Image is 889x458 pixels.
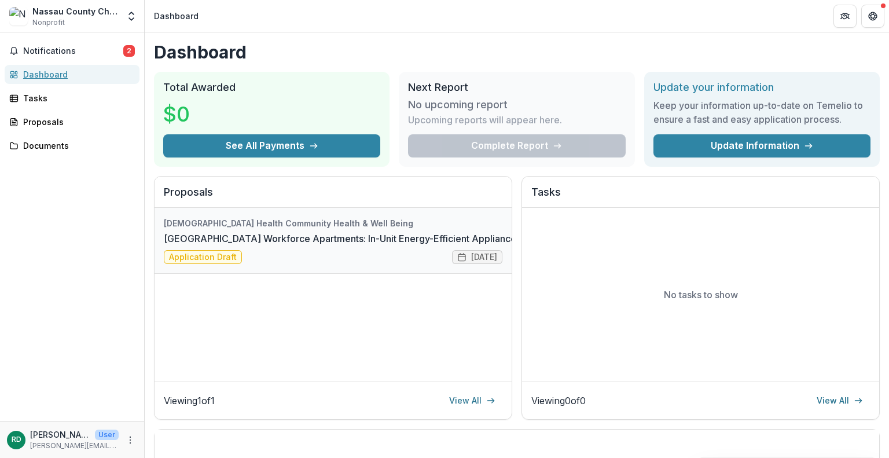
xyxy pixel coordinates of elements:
h2: Proposals [164,186,502,208]
button: More [123,433,137,447]
button: Notifications2 [5,42,139,60]
button: See All Payments [163,134,380,157]
a: Dashboard [5,65,139,84]
nav: breadcrumb [149,8,203,24]
a: View All [810,391,870,410]
p: Viewing 0 of 0 [531,394,586,408]
span: Nonprofit [32,17,65,28]
p: [PERSON_NAME] [30,428,90,441]
div: Dashboard [154,10,199,22]
p: User [95,430,119,440]
h1: Dashboard [154,42,880,63]
p: Upcoming reports will appear here. [408,113,562,127]
div: Regina Duncan [12,436,21,444]
a: [GEOGRAPHIC_DATA] Workforce Apartments: In-Unit Energy-Efficient Appliance Package [164,232,557,246]
span: 2 [123,45,135,57]
div: Tasks [23,92,130,104]
p: Viewing 1 of 1 [164,394,215,408]
a: Proposals [5,112,139,131]
p: No tasks to show [664,288,738,302]
h2: Tasks [531,186,870,208]
a: Tasks [5,89,139,108]
a: Update Information [653,134,870,157]
img: Nassau County Chamber of Commerce [9,7,28,25]
p: [PERSON_NAME][EMAIL_ADDRESS][DOMAIN_NAME] [30,441,119,451]
a: View All [442,391,502,410]
span: Notifications [23,46,123,56]
button: Open entity switcher [123,5,139,28]
h2: Next Report [408,81,625,94]
div: Proposals [23,116,130,128]
div: Dashboard [23,68,130,80]
div: Documents [23,140,130,152]
h2: Update your information [653,81,870,94]
div: Nassau County Chamber of Commerce [32,5,119,17]
h3: No upcoming report [408,98,508,111]
button: Get Help [861,5,884,28]
h3: Keep your information up-to-date on Temelio to ensure a fast and easy application process. [653,98,870,126]
button: Partners [833,5,857,28]
h2: Total Awarded [163,81,380,94]
a: Documents [5,136,139,155]
h3: $0 [163,98,250,130]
